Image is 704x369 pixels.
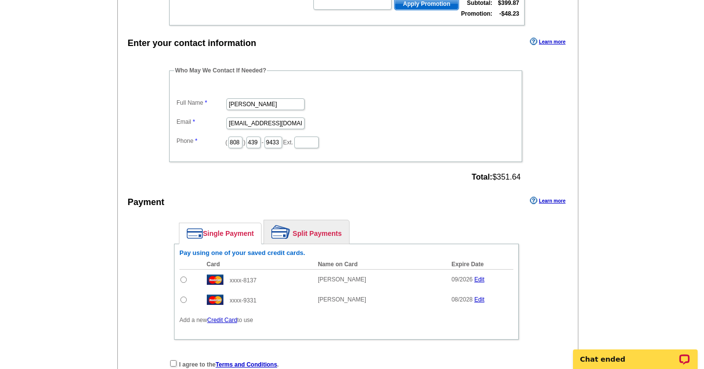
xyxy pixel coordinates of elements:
[264,220,349,244] a: Split Payments
[474,296,484,303] a: Edit
[567,338,704,369] iframe: LiveChat chat widget
[271,225,290,239] img: split-payment.png
[230,297,257,304] span: xxxx-9331
[461,10,492,17] strong: Promotion:
[318,296,366,303] span: [PERSON_NAME]
[179,316,513,324] p: Add a new to use
[176,98,225,107] label: Full Name
[472,173,492,181] strong: Total:
[530,197,565,205] a: Learn more
[530,38,565,46] a: Learn more
[179,361,279,368] strong: I agree to the .
[216,361,277,368] a: Terms and Conditions
[128,196,164,209] div: Payment
[230,277,257,284] span: xxxx-8137
[313,259,446,270] th: Name on Card
[474,276,484,283] a: Edit
[318,276,366,283] span: [PERSON_NAME]
[174,134,517,149] dd: ( ) - Ext.
[499,10,519,17] strong: -$48.23
[472,173,521,182] span: $351.64
[176,137,225,145] label: Phone
[207,275,223,285] img: mast.gif
[128,37,256,50] div: Enter your contact information
[174,66,267,75] legend: Who May We Contact If Needed?
[451,296,472,303] span: 08/2028
[176,117,225,126] label: Email
[187,228,203,239] img: single-payment.png
[202,259,313,270] th: Card
[207,317,237,323] a: Credit Card
[179,223,261,244] a: Single Payment
[179,249,513,257] h6: Pay using one of your saved credit cards.
[207,295,223,305] img: mast.gif
[446,259,513,270] th: Expire Date
[451,276,472,283] span: 09/2026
